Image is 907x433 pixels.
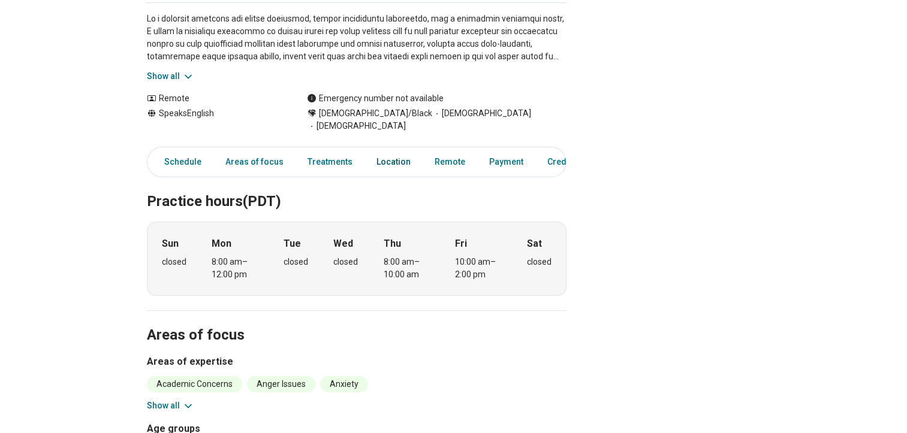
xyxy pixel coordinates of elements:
div: closed [333,256,358,268]
span: [DEMOGRAPHIC_DATA]/Black [319,107,432,120]
div: Remote [147,92,283,105]
h2: Practice hours (PDT) [147,163,567,212]
div: Emergency number not available [307,92,444,105]
div: 8:00 am – 12:00 pm [212,256,258,281]
strong: Mon [212,237,231,251]
li: Anger Issues [247,376,315,392]
a: Location [369,150,418,174]
strong: Sat [527,237,542,251]
a: Remote [427,150,472,174]
h3: Areas of expertise [147,355,567,369]
span: [DEMOGRAPHIC_DATA] [432,107,531,120]
li: Academic Concerns [147,376,242,392]
strong: Wed [333,237,353,251]
a: Payment [482,150,531,174]
div: When does the program meet? [147,222,567,296]
span: [DEMOGRAPHIC_DATA] [307,120,406,132]
p: Lo i dolorsit ametcons adi elitse doeiusmod, tempor incididuntu laboreetdo, mag a enimadmin venia... [147,13,567,63]
div: closed [527,256,552,268]
strong: Tue [284,237,301,251]
div: closed [284,256,308,268]
a: Credentials [540,150,600,174]
button: Show all [147,70,194,83]
h2: Areas of focus [147,296,567,346]
a: Schedule [150,150,209,174]
div: 8:00 am – 10:00 am [384,256,430,281]
div: 10:00 am – 2:00 pm [455,256,501,281]
li: Anxiety [320,376,368,392]
strong: Thu [384,237,401,251]
strong: Fri [455,237,467,251]
strong: Sun [162,237,179,251]
a: Treatments [300,150,360,174]
div: closed [162,256,186,268]
a: Areas of focus [218,150,291,174]
button: Show all [147,399,194,412]
div: Speaks English [147,107,283,132]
